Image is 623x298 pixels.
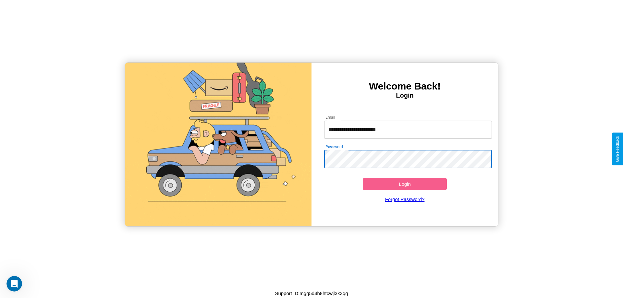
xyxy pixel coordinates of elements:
[311,92,498,99] h4: Login
[125,63,311,226] img: gif
[615,136,620,162] div: Give Feedback
[6,276,22,292] iframe: Intercom live chat
[321,190,489,209] a: Forgot Password?
[311,81,498,92] h3: Welcome Back!
[363,178,447,190] button: Login
[325,114,336,120] label: Email
[325,144,343,149] label: Password
[275,289,348,298] p: Support ID: mgg5d4h8htcwjl3k3qq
